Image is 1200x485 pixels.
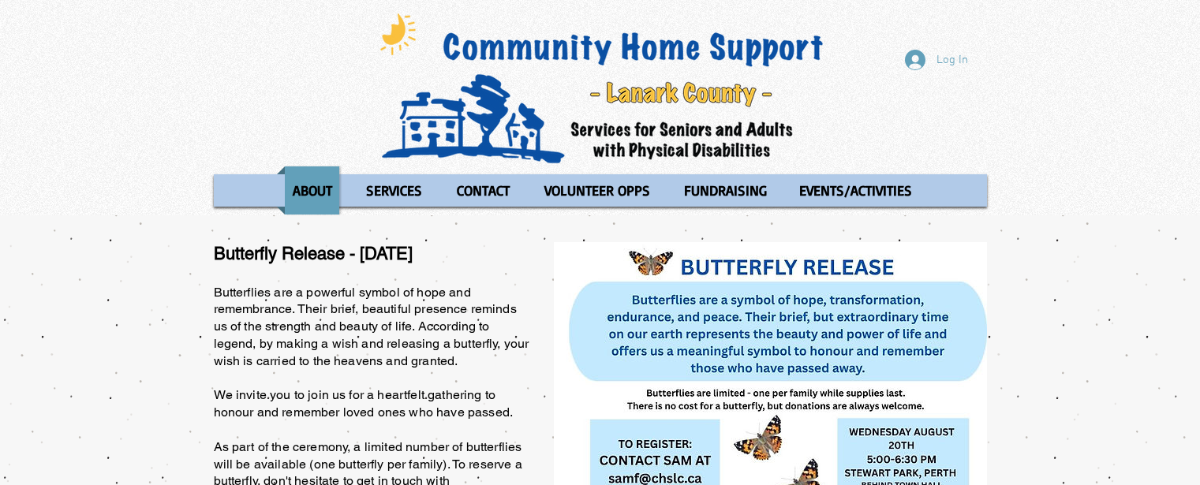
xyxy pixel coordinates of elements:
[677,166,774,215] p: FUNDRAISING
[450,166,517,215] p: CONTACT
[286,166,339,215] p: ABOUT
[214,166,987,215] nav: Site
[359,166,429,215] p: SERVICES
[351,166,437,215] a: SERVICES
[669,166,780,215] a: FUNDRAISING
[784,166,927,215] a: EVENTS/ACTIVITIES
[441,166,525,215] a: CONTACT
[792,166,919,215] p: EVENTS/ACTIVITIES
[529,166,665,215] a: VOLUNTEER OPPS
[537,166,657,215] p: VOLUNTEER OPPS
[894,45,979,75] button: Log In
[214,244,413,263] span: Butterfly Release - [DATE]
[931,52,974,69] span: Log In
[277,166,347,215] a: ABOUT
